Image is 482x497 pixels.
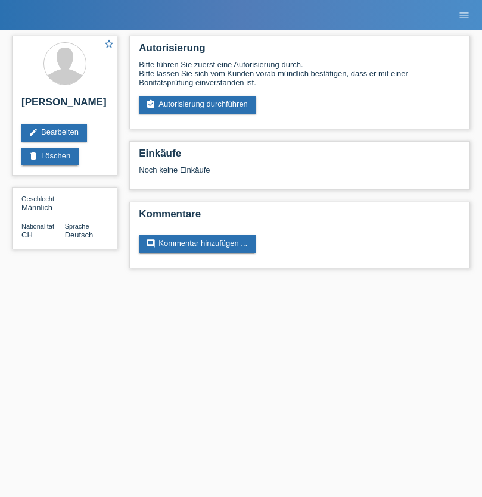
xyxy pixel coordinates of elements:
[21,148,79,165] a: deleteLöschen
[139,148,461,165] h2: Einkäufe
[146,239,156,248] i: comment
[146,99,156,109] i: assignment_turned_in
[139,60,461,87] div: Bitte führen Sie zuerst eine Autorisierung durch. Bitte lassen Sie sich vom Kunden vorab mündlich...
[104,39,114,49] i: star_border
[65,223,89,230] span: Sprache
[139,42,461,60] h2: Autorisierung
[139,165,461,183] div: Noch keine Einkäufe
[21,195,54,202] span: Geschlecht
[139,96,256,114] a: assignment_turned_inAutorisierung durchführen
[458,10,470,21] i: menu
[29,127,38,137] i: edit
[29,151,38,161] i: delete
[452,11,476,18] a: menu
[139,235,256,253] a: commentKommentar hinzufügen ...
[21,223,54,230] span: Nationalität
[21,96,108,114] h2: [PERSON_NAME]
[21,124,87,142] a: editBearbeiten
[65,230,94,239] span: Deutsch
[21,230,33,239] span: Schweiz
[104,39,114,51] a: star_border
[139,208,461,226] h2: Kommentare
[21,194,65,212] div: Männlich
